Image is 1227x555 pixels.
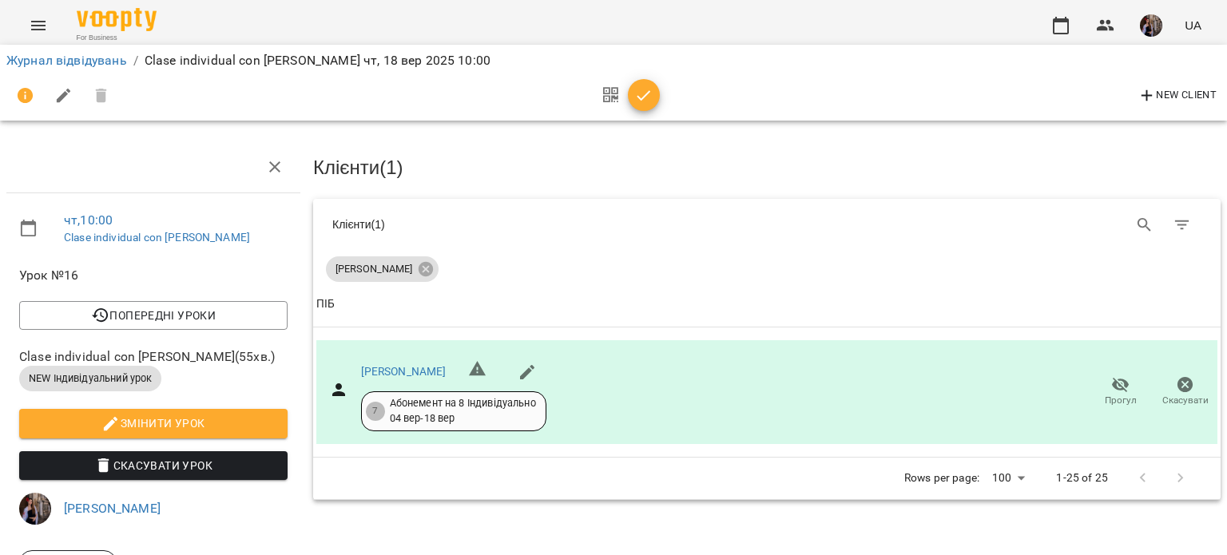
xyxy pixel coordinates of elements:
div: Клієнти ( 1 ) [332,216,755,232]
span: Clase individual con [PERSON_NAME] ( 55 хв. ) [19,347,288,367]
p: Clase individual con [PERSON_NAME] чт, 18 вер 2025 10:00 [145,51,490,70]
span: UA [1185,17,1201,34]
div: 100 [986,466,1030,490]
div: ПІБ [316,295,335,314]
img: 8d3efba7e3fbc8ec2cfbf83b777fd0d7.JPG [19,493,51,525]
span: New Client [1138,86,1217,105]
div: 7 [366,402,385,421]
img: Voopty Logo [77,8,157,31]
button: Скасувати Урок [19,451,288,480]
button: Скасувати [1153,370,1217,414]
div: Sort [316,295,335,314]
button: UA [1178,10,1208,40]
a: чт , 10:00 [64,212,113,228]
nav: breadcrumb [6,51,1221,70]
button: Попередні уроки [19,301,288,330]
h6: Невірний формат телефону ${ phone } [468,359,487,385]
h3: Клієнти ( 1 ) [313,157,1221,178]
span: Прогул [1105,394,1137,407]
div: Абонемент на 8 Індивідуально 04 вер - 18 вер [390,396,536,426]
p: Rows per page: [904,470,979,486]
a: [PERSON_NAME] [64,501,161,516]
li: / [133,51,138,70]
button: New Client [1134,83,1221,109]
span: [PERSON_NAME] [326,262,422,276]
div: [PERSON_NAME] [326,256,439,282]
button: Змінити урок [19,409,288,438]
span: For Business [77,33,157,43]
span: Скасувати [1162,394,1209,407]
button: Фільтр [1163,206,1201,244]
p: 1-25 of 25 [1056,470,1107,486]
span: Урок №16 [19,266,288,285]
a: [PERSON_NAME] [361,365,447,378]
span: NEW Індивідуальний урок [19,371,161,386]
span: Змінити урок [32,414,275,433]
a: Журнал відвідувань [6,53,127,68]
div: Table Toolbar [313,199,1221,250]
button: Search [1126,206,1164,244]
span: ПІБ [316,295,1217,314]
span: Скасувати Урок [32,456,275,475]
a: Clase individual con [PERSON_NAME] [64,231,250,244]
img: 8d3efba7e3fbc8ec2cfbf83b777fd0d7.JPG [1140,14,1162,37]
button: Menu [19,6,58,45]
button: Прогул [1088,370,1153,414]
span: Попередні уроки [32,306,275,325]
